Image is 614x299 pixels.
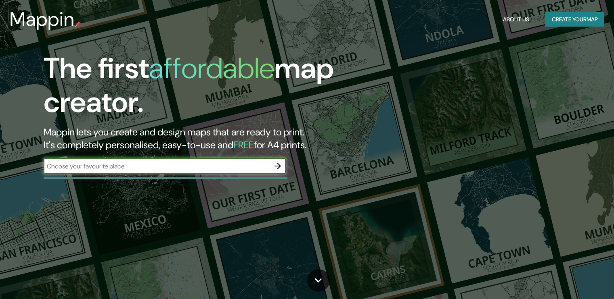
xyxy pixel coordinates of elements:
img: mappin-pin [75,21,81,27]
iframe: Help widget launcher [542,268,605,290]
button: About Us [500,12,532,27]
input: Choose your favourite place [44,162,270,171]
h5: FREE [233,139,254,151]
h1: affordable [149,50,275,87]
h2: Mappin lets you create and design maps that are ready to print. It's completely personalised, eas... [44,126,351,152]
h1: The first map creator. [44,52,351,126]
button: Create yourmap [545,12,604,27]
h3: Mappin [10,8,75,31]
